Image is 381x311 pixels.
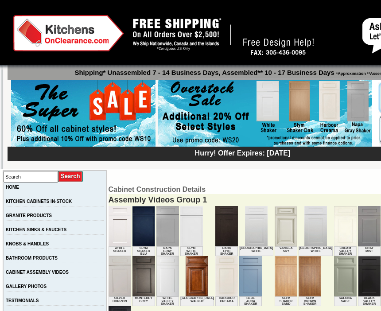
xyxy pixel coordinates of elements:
[109,246,131,256] td: White Shaker
[156,246,179,256] td: Napa Gray Shaker
[109,296,131,306] td: Silver Horizon
[358,296,381,306] td: Black Valley Shaker
[6,227,66,232] a: KITCHEN SINKS & FAUCETS
[215,296,238,306] td: Harbour Creama
[236,24,342,37] a: [PHONE_NUMBER]
[180,296,214,306] td: [GEOGRAPHIC_DATA] Walnut
[275,296,297,306] td: Slym Shaker Sand
[239,296,262,306] td: Blue Aura Shaker
[6,284,47,289] a: GALLERY PHOTOS
[13,15,124,51] img: Kitchens on Clearance Logo
[358,246,381,256] td: Gray Mist
[6,199,72,204] a: KITCHEN CABINETS IN-STOCK
[239,246,273,256] td: [GEOGRAPHIC_DATA] White
[215,246,238,256] td: Dark Epic Shaker
[6,270,69,275] a: CABINET ASSEMBLY VIDEOS
[132,246,155,256] td: Slym Shaker Blu
[334,296,357,306] td: Salona Sage
[334,246,357,256] td: Cream Valley Shaker
[156,296,179,306] td: White Valley Shaker
[58,171,83,183] input: Submit
[132,296,155,306] td: Monterey Grey
[6,298,39,303] a: TESTIMONIALS
[6,185,19,190] a: HOME
[299,246,333,256] td: [GEOGRAPHIC_DATA] White
[275,246,297,256] td: Vanilla Sky
[180,246,203,256] td: Slym White Shaker
[299,296,321,306] td: Slym Brown Shaker
[6,213,52,218] a: GRANITE PRODUCTS
[6,241,49,246] a: KNOBS & HANDLES
[6,256,58,260] a: BATHROOM PRODUCTS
